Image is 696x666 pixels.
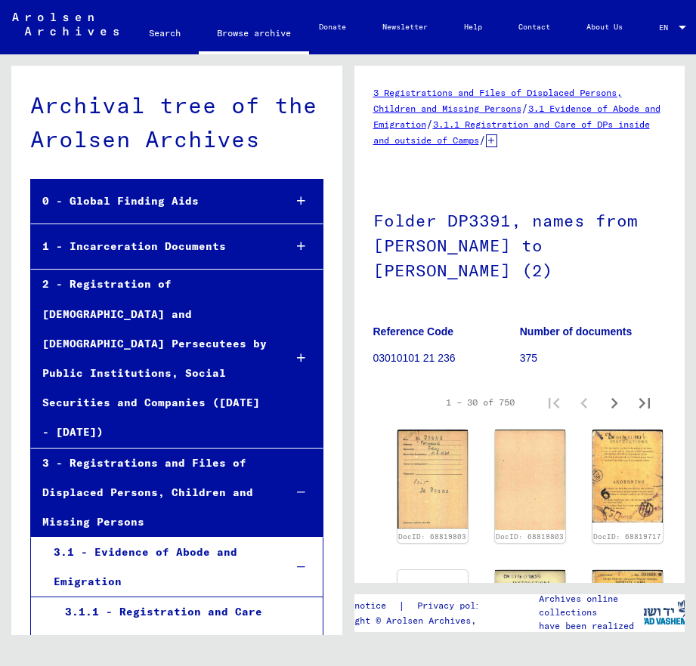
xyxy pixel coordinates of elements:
[495,570,565,664] img: 002.jpg
[520,350,666,366] p: 375
[539,578,643,619] p: The Arolsen Archives online collections
[373,87,622,114] a: 3 Registrations and Files of Displaced Persons, Children and Missing Persons
[592,430,663,523] img: 002.jpg
[495,430,565,530] img: 002.jpg
[131,15,199,51] a: Search
[373,350,519,366] p: 03010101 21 236
[199,15,309,54] a: Browse archive
[479,133,486,146] span: /
[42,538,273,597] div: 3.1 - Evidence of Abode and Emigration
[636,594,693,631] img: yv_logo.png
[323,614,509,627] p: Copyright © Arolsen Archives, 2021
[568,9,641,45] a: About Us
[301,9,364,45] a: Donate
[323,598,398,614] a: Legal notice
[500,9,568,45] a: Contact
[364,9,446,45] a: Newsletter
[398,532,466,541] a: DocID: 68819803
[521,101,528,115] span: /
[323,598,509,614] div: |
[31,187,272,216] div: 0 - Global Finding Aids
[599,387,629,418] button: Next page
[31,270,272,447] div: 2 - Registration of [DEMOGRAPHIC_DATA] and [DEMOGRAPHIC_DATA] Persecutees by Public Institutions,...
[12,13,119,35] img: Arolsen_neg.svg
[373,325,454,338] b: Reference Code
[405,598,509,614] a: Privacy policy
[31,232,272,261] div: 1 - Incarceration Documents
[659,23,676,32] span: EN
[496,532,564,541] a: DocID: 68819803
[539,387,569,418] button: First page
[569,387,599,418] button: Previous page
[592,570,663,662] img: 001.jpg
[539,619,643,646] p: have been realized in partnership with
[629,387,660,418] button: Last page
[426,117,433,131] span: /
[446,396,515,409] div: 1 – 30 of 750
[373,119,650,146] a: 3.1.1 Registration and Care of DPs inside and outside of Camps
[593,532,661,541] a: DocID: 68819717
[397,430,468,529] img: 001.jpg
[30,88,323,156] div: Archival tree of the Arolsen Archives
[446,9,500,45] a: Help
[520,325,633,338] b: Number of documents
[31,449,272,538] div: 3 - Registrations and Files of Displaced Persons, Children and Missing Persons
[373,186,667,302] h1: Folder DP3391, names from [PERSON_NAME] to [PERSON_NAME] (2)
